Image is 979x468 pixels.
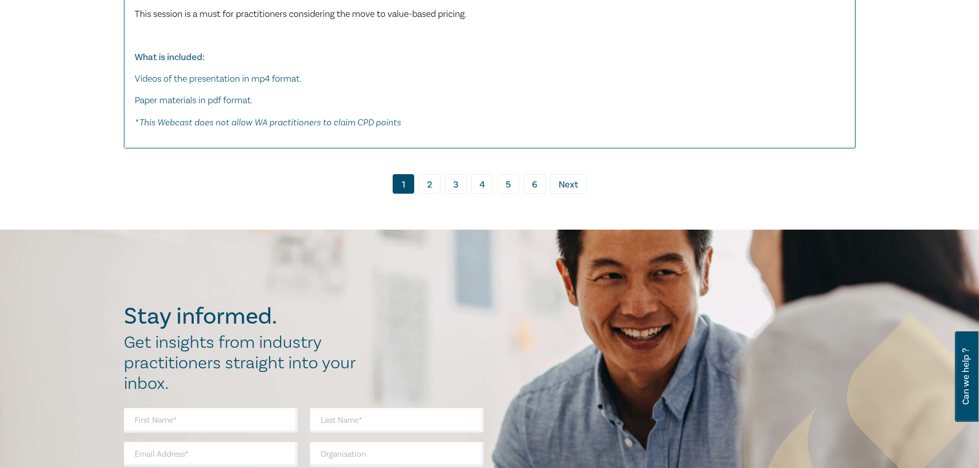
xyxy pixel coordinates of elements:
a: 3 [445,174,467,194]
input: First Name* [124,408,298,433]
span: Next [559,178,578,192]
input: Email Address* [124,442,298,466]
span: This session is a must for practitioners considering the move to value-based pricing. [135,8,467,20]
strong: What is included: [135,51,205,63]
a: 5 [497,174,519,194]
p: Videos of the presentation in mp4 format. [135,72,845,86]
em: * This Webcast does not allow WA practitioners to claim CPD points [135,117,401,127]
a: 4 [471,174,493,194]
span: Can we help ? [961,338,971,416]
h2: Stay informed. [124,303,366,330]
a: 2 [419,174,440,194]
a: 1 [393,174,414,194]
p: Paper materials in pdf format. [135,94,845,107]
h2: Get insights from industry practitioners straight into your inbox. [124,332,366,394]
input: Organisation [310,442,484,466]
input: Last Name* [310,408,484,433]
a: 6 [524,174,545,194]
a: Next [550,174,586,194]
